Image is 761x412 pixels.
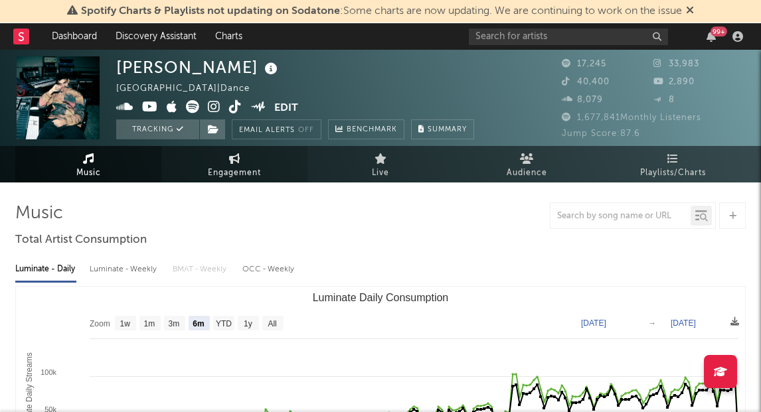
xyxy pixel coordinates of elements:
text: 1y [244,319,252,328]
span: 2,890 [653,78,695,86]
span: 40,400 [562,78,610,86]
span: 8 [653,96,675,104]
text: All [268,319,276,328]
a: Audience [454,146,600,182]
a: Engagement [161,146,307,182]
text: Luminate Daily Consumption [313,292,449,303]
span: 8,079 [562,96,603,104]
div: 99 + [711,27,727,36]
text: 1w [120,319,131,328]
span: Audience [507,165,547,181]
em: Off [298,127,314,134]
text: 6m [193,319,204,328]
text: [DATE] [581,318,606,328]
text: Zoom [90,319,110,328]
div: OCC - Weekly [242,258,296,281]
a: Playlists/Charts [600,146,746,182]
span: 1,677,841 Monthly Listeners [562,113,701,122]
span: Total Artist Consumption [15,232,147,248]
a: Dashboard [42,23,106,50]
span: Playlists/Charts [640,165,706,181]
div: Luminate - Weekly [90,258,159,281]
a: Discovery Assistant [106,23,206,50]
span: Engagement [208,165,261,181]
text: YTD [216,319,232,328]
span: Spotify Charts & Playlists not updating on Sodatone [81,6,340,17]
span: : Some charts are now updating. We are continuing to work on the issue [81,6,682,17]
a: Charts [206,23,252,50]
text: → [648,318,656,328]
input: Search for artists [469,29,668,45]
span: Music [76,165,101,181]
span: Dismiss [686,6,694,17]
button: Summary [411,119,474,139]
a: Benchmark [328,119,404,139]
text: 1m [144,319,155,328]
div: [PERSON_NAME] [116,56,281,78]
div: [GEOGRAPHIC_DATA] | Dance [116,81,265,97]
input: Search by song name or URL [550,211,691,222]
button: Tracking [116,119,199,139]
a: Music [15,146,161,182]
span: 33,983 [653,60,699,68]
a: Live [307,146,454,182]
button: Edit [274,100,298,117]
span: 17,245 [562,60,606,68]
span: Jump Score: 87.6 [562,129,640,138]
button: Email AlertsOff [232,119,321,139]
text: 100k [41,368,56,376]
div: Luminate - Daily [15,258,76,281]
text: [DATE] [671,318,696,328]
span: Summary [428,126,467,133]
span: Live [372,165,389,181]
span: Benchmark [347,122,397,138]
text: 3m [169,319,180,328]
button: 99+ [707,31,716,42]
